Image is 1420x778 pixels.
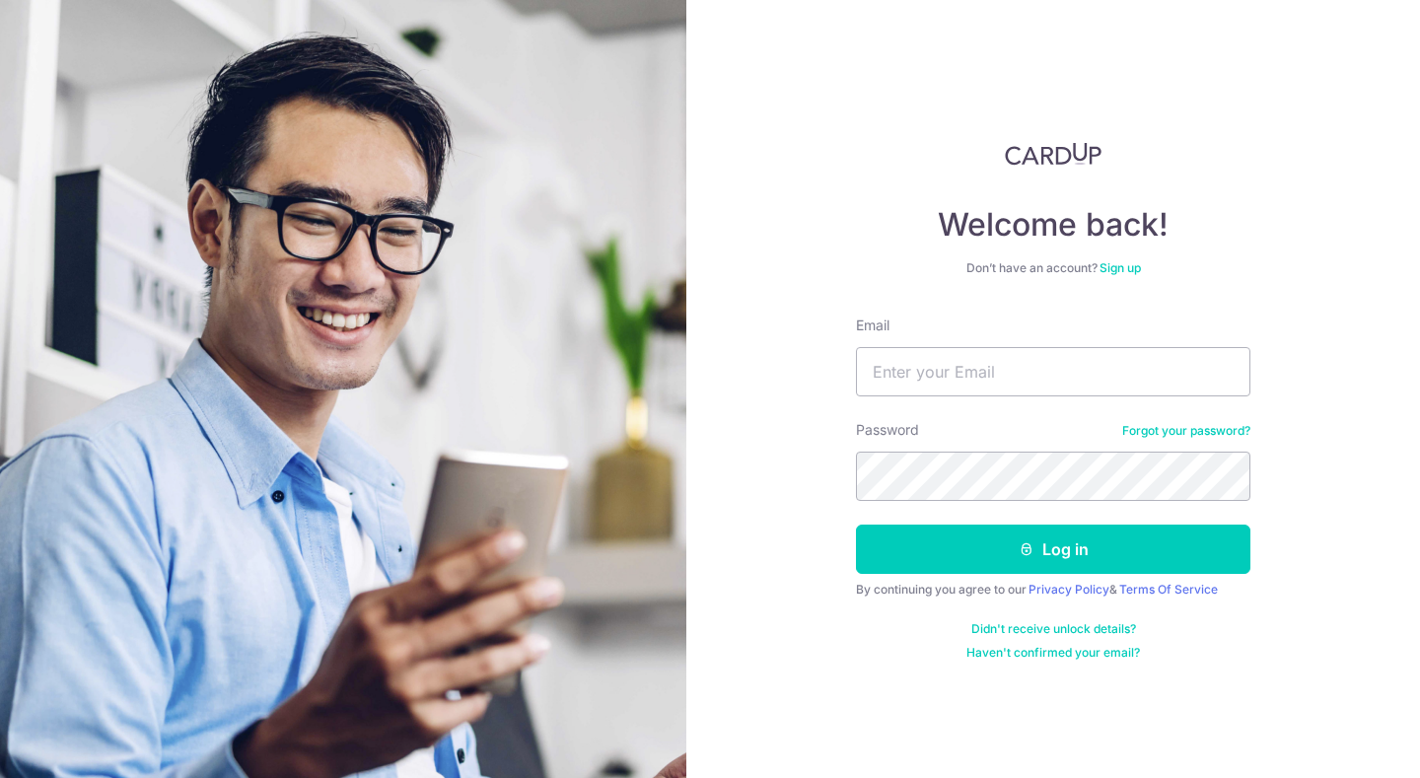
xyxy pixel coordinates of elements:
img: CardUp Logo [1005,142,1101,166]
a: Haven't confirmed your email? [966,645,1140,661]
div: By continuing you agree to our & [856,582,1250,598]
div: Don’t have an account? [856,260,1250,276]
input: Enter your Email [856,347,1250,396]
a: Forgot your password? [1122,423,1250,439]
a: Didn't receive unlock details? [971,621,1136,637]
button: Log in [856,525,1250,574]
a: Terms Of Service [1119,582,1218,597]
a: Sign up [1100,260,1141,275]
h4: Welcome back! [856,205,1250,245]
label: Email [856,316,889,335]
label: Password [856,420,919,440]
a: Privacy Policy [1029,582,1109,597]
